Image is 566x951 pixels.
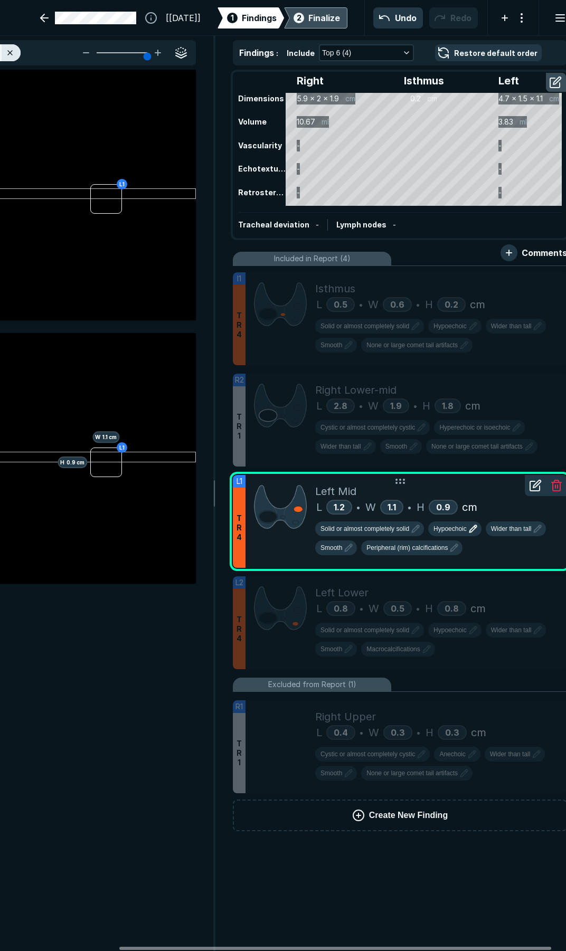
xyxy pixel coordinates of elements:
span: W 1.1 cm [92,431,119,443]
span: L1 [237,475,242,487]
span: L [316,297,322,312]
span: R1 [235,701,243,712]
img: DyQxhgAAAAZJREFUAwCf654y0eNTyQAAAABJRU5ErkJggg== [254,483,307,530]
span: cm [470,601,486,616]
span: H [425,601,433,616]
span: Smooth [320,543,342,553]
span: W [365,499,376,515]
span: Cystic or almost completely cystic [320,423,415,432]
span: W [368,398,379,414]
img: xWQFTQAAAAZJREFUAwBD+Z0yie5xNQAAAABJRU5ErkJggg== [254,382,307,429]
button: Redo [429,7,478,28]
span: Left Mid [315,483,356,499]
span: W [369,601,379,616]
a: See-Mode Logo [17,6,25,30]
span: Wider than tall [320,442,361,451]
span: H [417,499,425,515]
span: 1.1 [388,502,396,512]
span: T R 1 [237,739,242,767]
button: Restore default order [435,44,542,61]
span: R2 [235,374,244,386]
span: Left Lower [315,585,369,601]
span: Tracheal deviation [238,220,309,229]
span: Smooth [385,442,407,451]
span: • [413,400,417,412]
span: Macrocalcifications [366,644,420,654]
span: None or large comet tail artifacts [366,340,458,350]
span: Right Lower-mid [315,382,397,398]
img: EAAAAGSURBVAMAryuiMsOURNcAAAAASUVORK5CYII= [254,585,307,632]
span: 0.2 [445,299,458,310]
span: L [316,601,322,616]
span: Cystic or almost completely cystic [320,749,415,759]
span: Smooth [320,340,342,350]
span: T R 4 [237,513,242,542]
span: Wider than tall [490,749,531,759]
span: - [393,220,396,229]
span: Create New Finding [369,809,448,822]
span: cm [470,297,485,312]
span: None or large comet tail artifacts [366,768,458,778]
span: Findings [242,12,277,24]
span: 0.8 [334,603,348,614]
span: Isthmus [315,281,355,297]
img: 3PT29IAAAAGSURBVAMABv2aMm1s5yEAAAAASUVORK5CYII= [254,281,307,328]
span: Wider than tall [491,625,532,635]
span: H [425,297,433,312]
span: L [316,725,322,740]
span: L [316,398,322,414]
span: 0.5 [334,299,347,310]
span: 0.3 [445,727,459,738]
span: • [417,726,420,739]
span: 2.8 [334,401,347,411]
span: T R 4 [237,615,242,643]
span: • [360,602,363,615]
span: Solid or almost completely solid [320,524,409,534]
span: 0.4 [334,727,348,738]
span: Peripheral (rim) calcifications [366,543,448,553]
span: 1 [231,12,234,23]
span: T R 1 [237,412,242,441]
span: Hypoechoic [433,321,467,331]
span: Include [287,47,315,59]
span: • [359,298,363,311]
span: cm [471,725,486,740]
span: Wider than tall [491,524,532,534]
span: • [416,602,420,615]
span: Smooth [320,644,342,654]
span: - [316,220,319,229]
span: 1.9 [390,401,402,411]
span: • [408,501,411,513]
span: 1.2 [334,502,345,512]
span: : [276,49,278,58]
span: 0.6 [390,299,404,310]
span: L2 [235,577,243,588]
span: [[DATE]] [166,12,201,24]
span: Findings [239,47,274,58]
span: None or large comet tail artifacts [431,442,523,451]
span: Top 6 (4) [322,47,351,59]
span: H 0.9 cm [58,457,87,468]
span: Lymph nodes [336,220,386,229]
span: 1.8 [442,401,454,411]
span: Hypoechoic [433,524,467,534]
span: 0.8 [445,603,459,614]
span: cm [465,398,480,414]
span: Smooth [320,768,342,778]
span: L [316,499,322,515]
span: W [368,297,379,312]
span: H [426,725,433,740]
span: • [360,726,363,739]
span: W [369,725,379,740]
span: Solid or almost completely solid [320,321,409,331]
span: • [416,298,420,311]
span: 0.9 [436,502,450,512]
span: 0.5 [391,603,404,614]
span: cm [462,499,477,515]
span: Excluded from Report (1) [268,679,356,690]
span: Wider than tall [491,321,532,331]
span: I1 [237,273,241,284]
span: Hyperechoic or isoechoic [439,423,510,432]
span: Right Upper [315,709,376,725]
span: Hypoechoic [433,625,467,635]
